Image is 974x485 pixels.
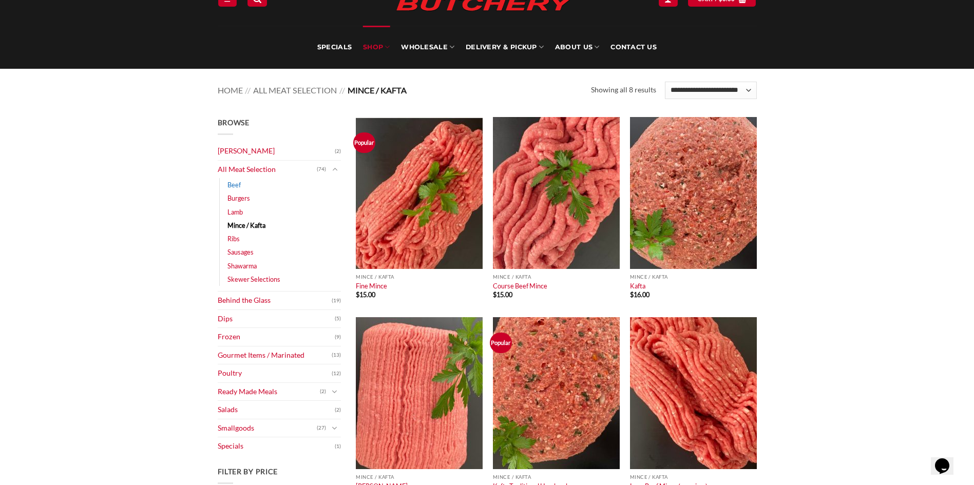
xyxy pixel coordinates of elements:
[356,474,483,480] p: Mince / Kafta
[253,85,337,95] a: All Meat Selection
[218,118,250,127] span: Browse
[317,162,326,177] span: (74)
[630,474,757,480] p: Mince / Kafta
[356,282,387,290] a: Fine Mince
[630,274,757,280] p: Mince / Kafta
[332,347,341,363] span: (13)
[218,401,335,419] a: Salads
[335,329,341,345] span: (9)
[317,420,326,436] span: (27)
[332,293,341,308] span: (19)
[227,178,241,191] a: Beef
[493,317,620,469] img: Kafta Traditional Handmade
[356,274,483,280] p: Mince / Kafta
[335,311,341,326] span: (5)
[218,419,317,437] a: Smallgoods
[329,386,341,397] button: Toggle
[218,85,243,95] a: Home
[335,439,341,454] span: (1)
[218,346,332,364] a: Gourmet Items / Marinated
[356,317,483,469] img: Kibbeh Mince
[245,85,251,95] span: //
[356,290,375,299] bdi: 15.00
[630,282,645,290] a: Kafta
[335,402,341,418] span: (2)
[227,259,257,273] a: Shawarma
[493,274,620,280] p: Mince / Kafta
[227,219,265,232] a: Mince / Kafta
[348,85,407,95] span: Mince / Kafta
[218,383,320,401] a: Ready Made Meals
[630,317,757,469] img: Lean Beef Mince
[356,117,483,269] img: Beef Mince
[218,310,335,328] a: Dips
[466,26,544,69] a: Delivery & Pickup
[493,290,512,299] bdi: 15.00
[493,290,496,299] span: $
[227,273,280,286] a: Skewer Selections
[630,117,757,269] img: Kafta
[363,26,390,69] a: SHOP
[227,205,243,219] a: Lamb
[218,437,335,455] a: Specials
[218,467,278,476] span: Filter by price
[665,82,756,99] select: Shop order
[317,26,352,69] a: Specials
[335,144,341,159] span: (2)
[555,26,599,69] a: About Us
[339,85,345,95] span: //
[591,84,656,96] p: Showing all 8 results
[218,292,332,309] a: Behind the Glass
[227,245,254,259] a: Sausages
[610,26,657,69] a: Contact Us
[320,384,326,399] span: (2)
[401,26,454,69] a: Wholesale
[218,328,335,346] a: Frozen
[218,161,317,179] a: All Meat Selection
[332,366,341,381] span: (12)
[493,474,620,480] p: Mince / Kafta
[218,142,335,160] a: [PERSON_NAME]
[356,290,359,299] span: $
[493,117,620,269] img: Course Beef Mince
[227,232,240,245] a: Ribs
[493,282,547,290] a: Course Beef Mince
[329,164,341,175] button: Toggle
[218,364,332,382] a: Poultry
[630,290,650,299] bdi: 16.00
[227,191,250,205] a: Burgers
[931,444,964,475] iframe: chat widget
[329,422,341,434] button: Toggle
[630,290,634,299] span: $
